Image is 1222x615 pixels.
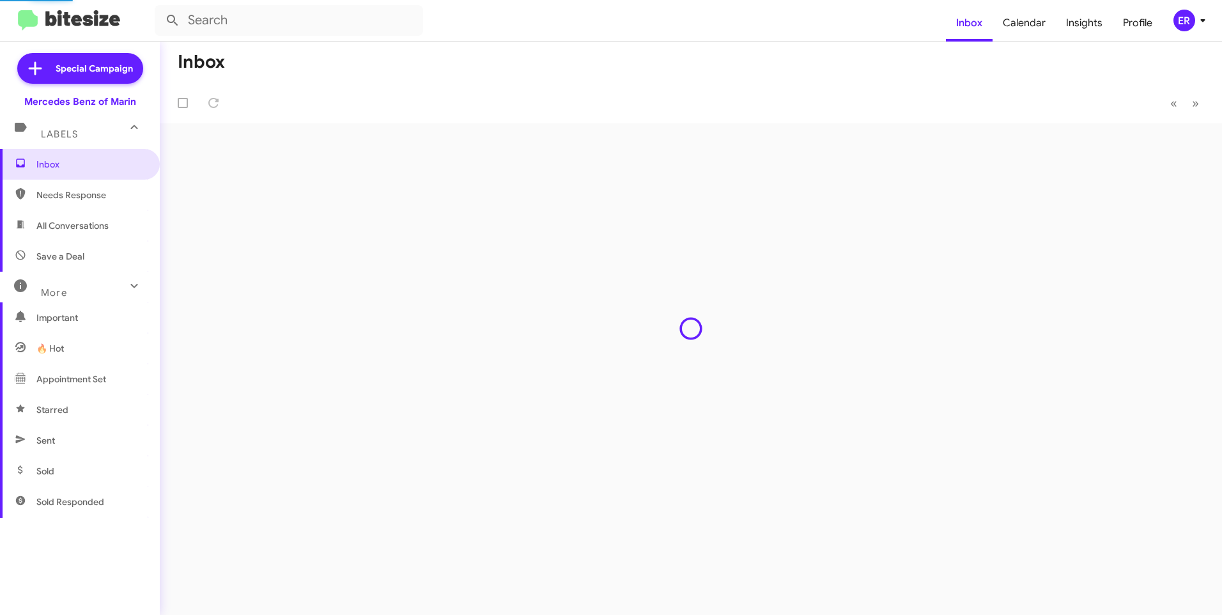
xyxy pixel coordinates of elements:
[993,4,1056,42] a: Calendar
[178,52,225,72] h1: Inbox
[36,311,145,324] span: Important
[36,495,104,508] span: Sold Responded
[56,62,133,75] span: Special Campaign
[1173,10,1195,31] div: ER
[1113,4,1163,42] a: Profile
[41,128,78,140] span: Labels
[36,342,64,355] span: 🔥 Hot
[36,158,145,171] span: Inbox
[1184,90,1207,116] button: Next
[36,465,54,478] span: Sold
[36,403,68,416] span: Starred
[36,219,109,232] span: All Conversations
[155,5,423,36] input: Search
[1163,90,1207,116] nav: Page navigation example
[41,287,67,299] span: More
[36,189,145,201] span: Needs Response
[1056,4,1113,42] a: Insights
[1170,95,1177,111] span: «
[36,373,106,385] span: Appointment Set
[946,4,993,42] a: Inbox
[1163,90,1185,116] button: Previous
[1163,10,1208,31] button: ER
[24,95,136,108] div: Mercedes Benz of Marin
[36,250,84,263] span: Save a Deal
[1192,95,1199,111] span: »
[17,53,143,84] a: Special Campaign
[36,434,55,447] span: Sent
